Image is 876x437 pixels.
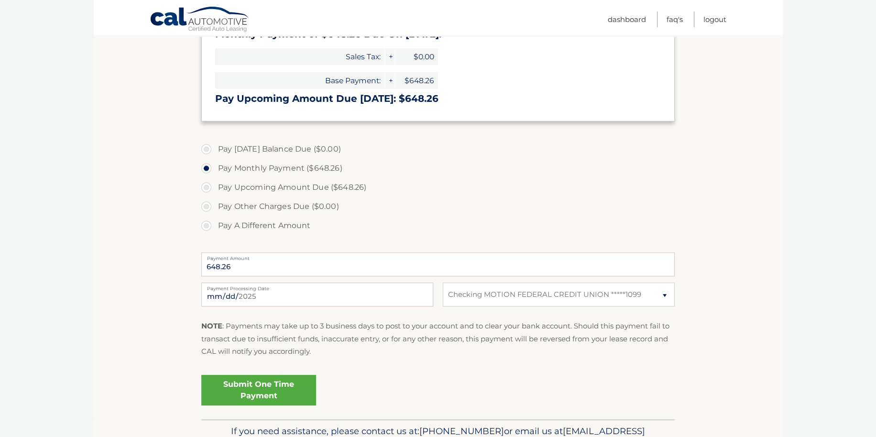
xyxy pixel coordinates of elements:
span: Base Payment: [215,72,384,89]
label: Pay Upcoming Amount Due ($648.26) [201,178,675,197]
strong: NOTE [201,321,222,330]
label: Pay [DATE] Balance Due ($0.00) [201,140,675,159]
h3: Pay Upcoming Amount Due [DATE]: $648.26 [215,93,661,105]
a: FAQ's [667,11,683,27]
span: + [385,72,394,89]
span: [PHONE_NUMBER] [419,426,504,437]
a: Logout [703,11,726,27]
label: Pay Monthly Payment ($648.26) [201,159,675,178]
span: $0.00 [395,48,438,65]
span: + [385,48,394,65]
input: Payment Date [201,283,433,306]
a: Submit One Time Payment [201,375,316,405]
label: Pay A Different Amount [201,216,675,235]
a: Dashboard [608,11,646,27]
label: Payment Processing Date [201,283,433,290]
span: $648.26 [395,72,438,89]
input: Payment Amount [201,252,675,276]
label: Payment Amount [201,252,675,260]
span: Sales Tax: [215,48,384,65]
a: Cal Automotive [150,6,250,34]
label: Pay Other Charges Due ($0.00) [201,197,675,216]
p: : Payments may take up to 3 business days to post to your account and to clear your bank account.... [201,320,675,358]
